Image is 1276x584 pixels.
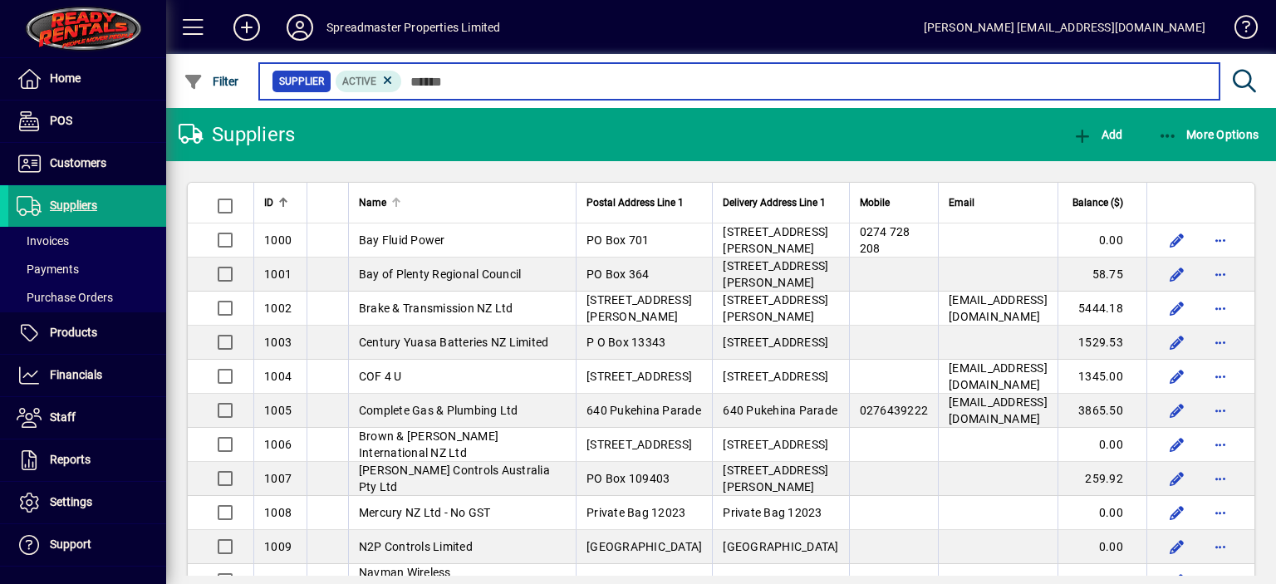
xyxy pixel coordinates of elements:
span: [EMAIL_ADDRESS][DOMAIN_NAME] [949,361,1048,391]
span: PO Box 701 [586,233,650,247]
button: More options [1207,499,1234,526]
span: Home [50,71,81,85]
td: 1529.53 [1058,326,1146,360]
span: [STREET_ADDRESS] [586,370,692,383]
button: Edit [1164,329,1190,356]
button: Edit [1164,261,1190,287]
span: Name [359,194,386,212]
div: Mobile [860,194,929,212]
a: Reports [8,439,166,481]
span: PO Box 364 [586,267,650,281]
a: Home [8,58,166,100]
span: Invoices [17,234,69,248]
a: Financials [8,355,166,396]
span: 0274 728 208 [860,225,910,255]
span: [STREET_ADDRESS] [723,438,828,451]
a: Staff [8,397,166,439]
div: Balance ($) [1068,194,1138,212]
span: Suppliers [50,199,97,212]
td: 0.00 [1058,496,1146,530]
button: More options [1207,397,1234,424]
span: Financials [50,368,102,381]
span: Private Bag 12023 [586,506,685,519]
span: 1008 [264,506,292,519]
span: [STREET_ADDRESS] [723,370,828,383]
a: Purchase Orders [8,283,166,312]
div: Email [949,194,1048,212]
a: Invoices [8,227,166,255]
button: Profile [273,12,326,42]
span: POS [50,114,72,127]
span: Reports [50,453,91,466]
span: 1007 [264,472,292,485]
td: 5444.18 [1058,292,1146,326]
a: Knowledge Base [1222,3,1255,57]
div: Name [359,194,566,212]
button: Edit [1164,465,1190,492]
span: Supplier [279,73,324,90]
span: Add [1072,128,1122,141]
span: Balance ($) [1072,194,1123,212]
span: Century Yuasa Batteries NZ Limited [359,336,549,349]
span: Postal Address Line 1 [586,194,684,212]
a: Products [8,312,166,354]
div: ID [264,194,297,212]
button: Edit [1164,431,1190,458]
span: [STREET_ADDRESS][PERSON_NAME] [723,293,828,323]
td: 0.00 [1058,223,1146,258]
span: PO Box 109403 [586,472,670,485]
span: 1003 [264,336,292,349]
span: Filter [184,75,239,88]
a: Customers [8,143,166,184]
span: Purchase Orders [17,291,113,304]
button: More options [1207,533,1234,560]
span: 640 Pukehina Parade [723,404,837,417]
span: [STREET_ADDRESS] [586,438,692,451]
span: Mercury NZ Ltd - No GST [359,506,491,519]
a: Payments [8,255,166,283]
span: 1005 [264,404,292,417]
span: More Options [1158,128,1259,141]
span: Complete Gas & Plumbing Ltd [359,404,518,417]
span: [STREET_ADDRESS][PERSON_NAME] [723,259,828,289]
button: More options [1207,295,1234,321]
span: 640 Pukehina Parade [586,404,701,417]
a: POS [8,101,166,142]
button: Add [1068,120,1126,150]
span: ID [264,194,273,212]
button: More options [1207,465,1234,492]
span: Staff [50,410,76,424]
td: 0.00 [1058,530,1146,564]
span: Settings [50,495,92,508]
span: 1009 [264,540,292,553]
span: [STREET_ADDRESS][PERSON_NAME] [723,464,828,493]
button: Edit [1164,295,1190,321]
button: More options [1207,261,1234,287]
span: [PERSON_NAME] Controls Australia Pty Ltd [359,464,550,493]
span: Private Bag 12023 [723,506,822,519]
div: [PERSON_NAME] [EMAIL_ADDRESS][DOMAIN_NAME] [924,14,1205,41]
span: [EMAIL_ADDRESS][DOMAIN_NAME] [949,395,1048,425]
span: [STREET_ADDRESS] [723,336,828,349]
span: 1001 [264,267,292,281]
span: [STREET_ADDRESS][PERSON_NAME] [586,293,692,323]
div: Spreadmaster Properties Limited [326,14,500,41]
button: Edit [1164,227,1190,253]
span: [STREET_ADDRESS][PERSON_NAME] [723,225,828,255]
span: 1004 [264,370,292,383]
span: Payments [17,263,79,276]
span: Customers [50,156,106,169]
span: [GEOGRAPHIC_DATA] [723,540,838,553]
a: Settings [8,482,166,523]
button: Edit [1164,499,1190,526]
td: 3865.50 [1058,394,1146,428]
span: Email [949,194,974,212]
button: Edit [1164,533,1190,560]
button: More options [1207,431,1234,458]
span: COF 4 U [359,370,402,383]
button: More options [1207,329,1234,356]
span: 0276439222 [860,404,929,417]
span: P O Box 13343 [586,336,665,349]
button: Filter [179,66,243,96]
button: More options [1207,227,1234,253]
